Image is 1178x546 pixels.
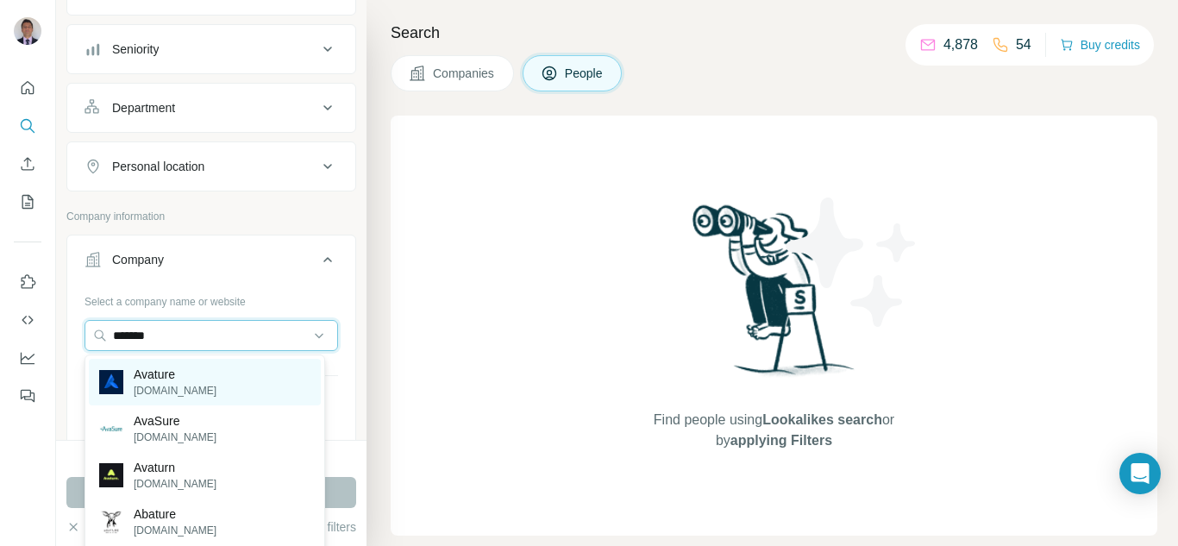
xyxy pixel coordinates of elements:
[99,370,123,394] img: Avature
[134,505,216,523] p: Abature
[134,383,216,399] p: [DOMAIN_NAME]
[685,200,864,392] img: Surfe Illustration - Woman searching with binoculars
[66,209,356,224] p: Company information
[67,239,355,287] button: Company
[636,410,912,451] span: Find people using or by
[85,287,338,310] div: Select a company name or website
[67,87,355,129] button: Department
[14,267,41,298] button: Use Surfe on LinkedIn
[112,99,175,116] div: Department
[134,430,216,445] p: [DOMAIN_NAME]
[67,146,355,187] button: Personal location
[134,459,216,476] p: Avaturn
[433,65,496,82] span: Companies
[99,417,123,441] img: AvaSure
[1016,35,1031,55] p: 54
[14,110,41,141] button: Search
[112,251,164,268] div: Company
[134,366,216,383] p: Avature
[14,342,41,373] button: Dashboard
[14,186,41,217] button: My lists
[14,304,41,336] button: Use Surfe API
[112,158,204,175] div: Personal location
[112,41,159,58] div: Seniority
[14,72,41,104] button: Quick start
[14,148,41,179] button: Enrich CSV
[391,21,1157,45] h4: Search
[1119,453,1161,494] div: Open Intercom Messenger
[66,518,116,536] button: Clear
[14,380,41,411] button: Feedback
[1060,33,1140,57] button: Buy credits
[14,17,41,45] img: Avatar
[67,28,355,70] button: Seniority
[134,523,216,538] p: [DOMAIN_NAME]
[565,65,605,82] span: People
[134,476,216,492] p: [DOMAIN_NAME]
[730,433,832,448] span: applying Filters
[762,412,882,427] span: Lookalikes search
[943,35,978,55] p: 4,878
[99,509,123,535] img: Abature
[99,463,123,487] img: Avaturn
[134,412,216,430] p: AvaSure
[774,185,930,340] img: Surfe Illustration - Stars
